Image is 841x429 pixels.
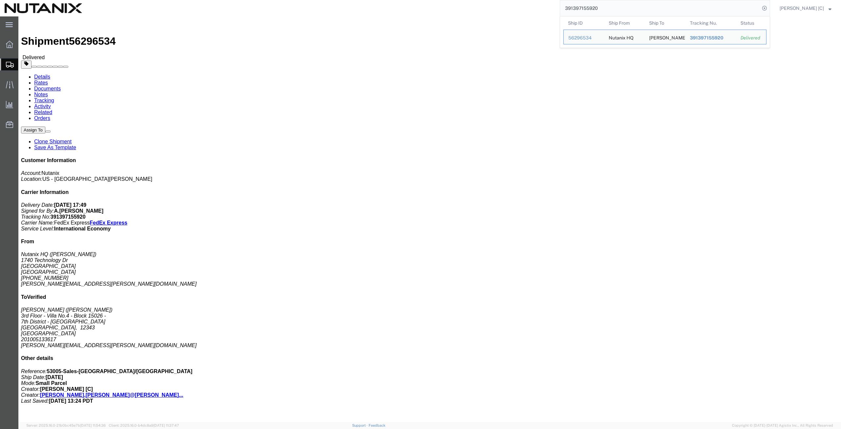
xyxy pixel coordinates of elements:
[649,30,681,44] div: Ahmed ElGohary
[685,16,736,30] th: Tracking Nu.
[26,423,106,427] span: Server: 2025.16.0-21b0bc45e7b
[645,16,685,30] th: Ship To
[80,423,106,427] span: [DATE] 11:54:36
[18,16,841,422] iframe: FS Legacy Container
[604,16,645,30] th: Ship From
[369,423,385,427] a: Feedback
[563,16,604,30] th: Ship ID
[352,423,369,427] a: Support
[779,4,832,12] button: [PERSON_NAME] [C]
[690,35,723,40] span: 391397155920
[609,30,633,44] div: Nutanix HQ
[740,35,761,41] div: Delivered
[109,423,179,427] span: Client: 2025.16.0-b4dc8a9
[563,16,770,48] table: Search Results
[736,16,766,30] th: Status
[732,423,833,428] span: Copyright © [DATE]-[DATE] Agistix Inc., All Rights Reserved
[153,423,179,427] span: [DATE] 11:37:47
[780,5,824,12] span: Arthur Campos [C]
[560,0,760,16] input: Search for shipment number, reference number
[690,35,732,41] div: 391397155920
[5,3,82,13] img: logo
[568,35,600,41] div: 56296534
